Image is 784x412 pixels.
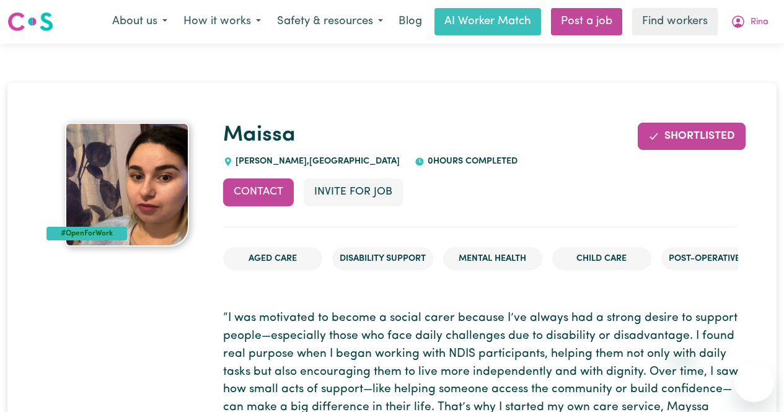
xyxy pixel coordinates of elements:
[670,333,695,357] iframe: Close message
[304,178,403,206] button: Invite for Job
[723,9,777,35] button: My Account
[751,15,769,29] span: Rina
[223,125,296,146] a: Maissa
[632,8,718,35] a: Find workers
[223,178,294,206] button: Contact
[734,362,774,402] iframe: Button to launch messaging window
[434,8,541,35] a: AI Worker Match
[661,247,772,271] li: Post-operative care
[552,247,651,271] li: Child care
[104,9,175,35] button: About us
[223,247,322,271] li: Aged Care
[46,123,208,247] a: Maissa's profile picture'#OpenForWork
[664,131,735,141] span: Shortlisted
[46,227,128,240] div: #OpenForWork
[551,8,622,35] a: Post a job
[175,9,269,35] button: How it works
[65,123,189,247] img: Maissa
[7,7,53,36] a: Careseekers logo
[425,157,518,166] span: 0 hours completed
[233,157,400,166] span: [PERSON_NAME] , [GEOGRAPHIC_DATA]
[638,123,746,150] button: Remove from shortlist
[391,8,429,35] a: Blog
[7,11,53,33] img: Careseekers logo
[269,9,391,35] button: Safety & resources
[332,247,433,271] li: Disability Support
[443,247,542,271] li: Mental Health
